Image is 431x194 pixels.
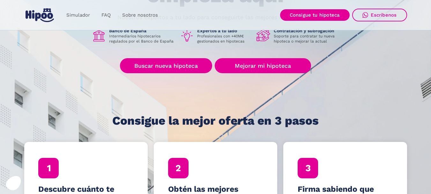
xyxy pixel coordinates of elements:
a: Escríbenos [352,9,407,21]
a: Buscar nueva hipoteca [120,58,212,73]
p: Intermediarios hipotecarios regulados por el Banco de España [109,34,175,44]
a: Mejorar mi hipoteca [215,58,311,73]
p: Profesionales con +40M€ gestionados en hipotecas [197,34,251,44]
a: Sobre nosotros [116,9,164,21]
a: Simulador [61,9,96,21]
a: home [24,6,56,25]
p: Soporte para contratar tu nueva hipoteca o mejorar la actual [274,34,339,44]
h1: Consigue la mejor oferta en 3 pasos [112,114,319,127]
h1: Contratación y subrogación [274,28,339,34]
h1: Expertos a tu lado [197,28,251,34]
div: Escríbenos [371,12,397,18]
a: Consigue tu hipoteca [280,9,350,21]
a: FAQ [96,9,116,21]
h1: Banco de España [109,28,175,34]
